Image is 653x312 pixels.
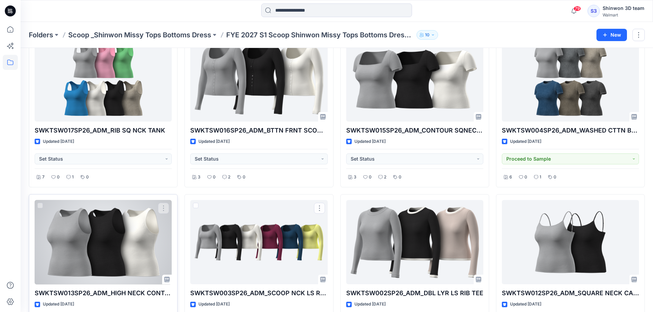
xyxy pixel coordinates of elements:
[86,174,89,181] p: 0
[346,288,483,298] p: SWKTSW002SP26_ADM_DBL LYR LS RIB TEE
[29,30,53,40] a: Folders
[68,30,211,40] a: Scoop _Shinwon Missy Tops Bottoms Dress
[354,138,386,145] p: Updated [DATE]
[369,174,372,181] p: 0
[596,29,627,41] button: New
[35,200,172,285] a: SWKTSW013SP26_ADM_HIGH NECK CONTOUR TANK
[354,174,356,181] p: 3
[416,30,438,40] button: 10
[399,174,401,181] p: 0
[35,288,172,298] p: SWKTSW013SP26_ADM_HIGH NECK CONTOUR TANK
[35,126,172,135] p: SWKTSW017SP26_ADM_RIB SQ NCK TANK
[198,301,230,308] p: Updated [DATE]
[72,174,74,181] p: 1
[190,126,327,135] p: SWKTSW016SP26_ADM_BTTN FRNT SCOOP NECK
[502,288,639,298] p: SWKTSW012SP26_ADM_SQUARE NECK CAMI
[198,174,201,181] p: 3
[502,126,639,135] p: SWKTSW004SP26_ADM_WASHED CTTN BABY TEE
[43,301,74,308] p: Updated [DATE]
[43,138,74,145] p: Updated [DATE]
[42,174,45,181] p: 7
[190,200,327,285] a: SWKTSW003SP26_ADM_SCOOP NCK LS RIB TEE
[346,200,483,285] a: SWKTSW002SP26_ADM_DBL LYR LS RIB TEE
[346,37,483,122] a: SWKTSW015SP26_ADM_CONTOUR SQNECK TEE
[573,6,581,11] span: 79
[198,138,230,145] p: Updated [DATE]
[603,12,644,17] div: Walmart
[226,30,414,40] p: FYE 2027 S1 Scoop Shinwon Missy Tops Bottoms Dress Board
[502,37,639,122] a: SWKTSW004SP26_ADM_WASHED CTTN BABY TEE
[603,4,644,12] div: Shinwon 3D team
[57,174,60,181] p: 0
[510,301,541,308] p: Updated [DATE]
[540,174,541,181] p: 1
[425,31,430,39] p: 10
[190,37,327,122] a: SWKTSW016SP26_ADM_BTTN FRNT SCOOP NECK
[228,174,230,181] p: 2
[354,301,386,308] p: Updated [DATE]
[346,126,483,135] p: SWKTSW015SP26_ADM_CONTOUR SQNECK TEE
[554,174,556,181] p: 0
[510,138,541,145] p: Updated [DATE]
[243,174,245,181] p: 0
[524,174,527,181] p: 0
[502,200,639,285] a: SWKTSW012SP26_ADM_SQUARE NECK CAMI
[35,37,172,122] a: SWKTSW017SP26_ADM_RIB SQ NCK TANK
[190,288,327,298] p: SWKTSW003SP26_ADM_SCOOP NCK LS RIB TEE
[588,5,600,17] div: S3
[213,174,216,181] p: 0
[384,174,386,181] p: 2
[509,174,512,181] p: 6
